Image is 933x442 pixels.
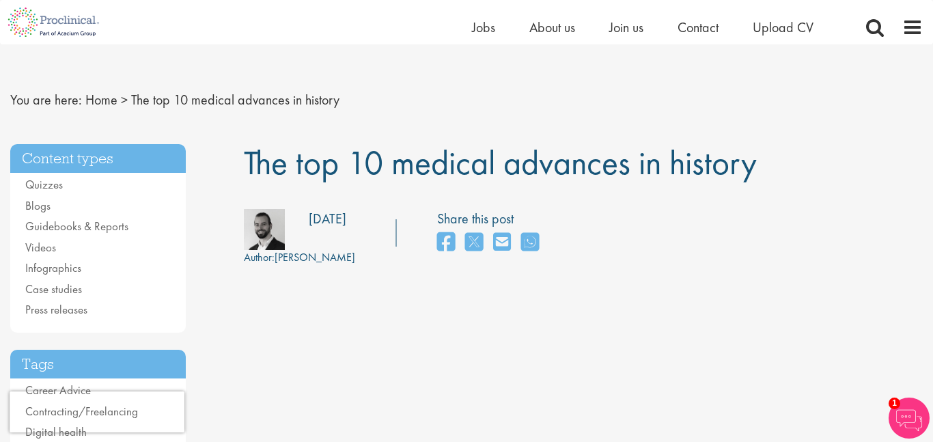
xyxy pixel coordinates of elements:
a: Videos [25,240,56,255]
a: About us [529,18,575,36]
a: share on facebook [437,228,455,258]
div: [DATE] [309,209,346,229]
label: Share this post [437,209,546,229]
a: share on twitter [465,228,483,258]
a: breadcrumb link [85,91,117,109]
span: The top 10 medical advances in history [131,91,339,109]
a: Contact [678,18,719,36]
h3: Tags [10,350,186,379]
img: Chatbot [889,398,930,439]
a: share on whats app [521,228,539,258]
a: Blogs [25,198,51,213]
a: share on email [493,228,511,258]
img: 76d2c18e-6ce3-4617-eefd-08d5a473185b [244,209,285,250]
span: The top 10 medical advances in history [244,141,757,184]
a: Upload CV [753,18,813,36]
a: Press releases [25,302,87,317]
a: Guidebooks & Reports [25,219,128,234]
span: 1 [889,398,900,409]
div: [PERSON_NAME] [244,250,355,266]
h3: Content types [10,144,186,174]
span: > [121,91,128,109]
a: Quizzes [25,177,63,192]
a: Jobs [472,18,495,36]
a: Infographics [25,260,81,275]
a: Case studies [25,281,82,296]
a: Career Advice [25,383,91,398]
a: Join us [609,18,643,36]
iframe: reCAPTCHA [10,391,184,432]
span: You are here: [10,91,82,109]
span: Author: [244,250,275,264]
